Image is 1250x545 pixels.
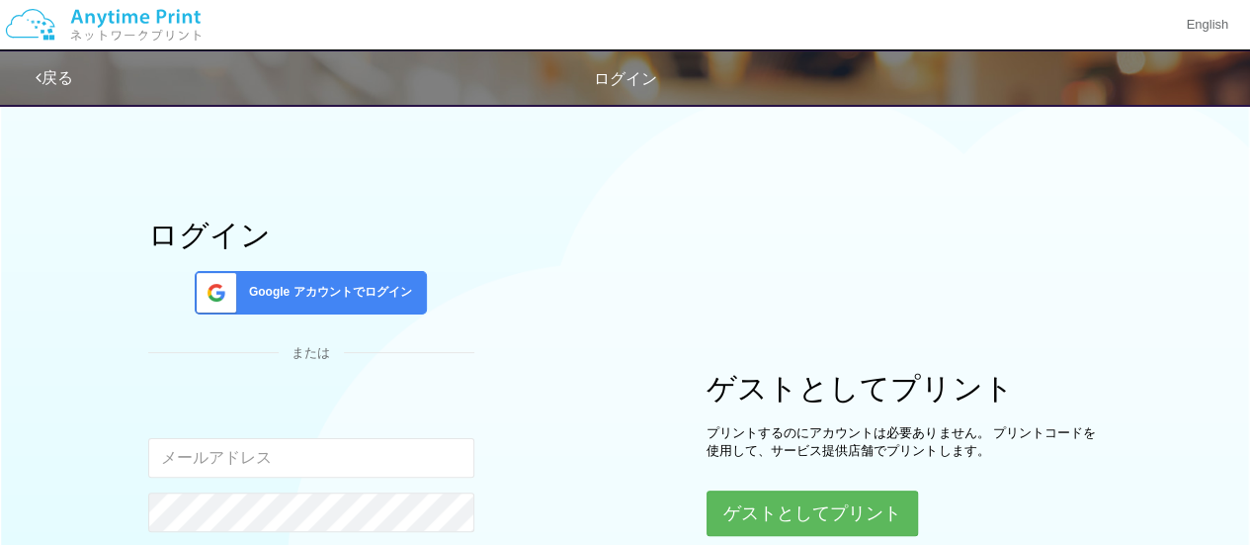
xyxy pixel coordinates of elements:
[36,69,73,86] a: 戻る
[241,284,412,301] span: Google アカウントでログイン
[594,70,657,87] span: ログイン
[707,372,1102,405] h1: ゲストとしてプリント
[148,438,474,478] input: メールアドレス
[148,344,474,363] div: または
[707,424,1102,461] p: プリントするのにアカウントは必要ありません。 プリントコードを使用して、サービス提供店舗でプリントします。
[707,491,918,536] button: ゲストとしてプリント
[148,219,474,251] h1: ログイン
